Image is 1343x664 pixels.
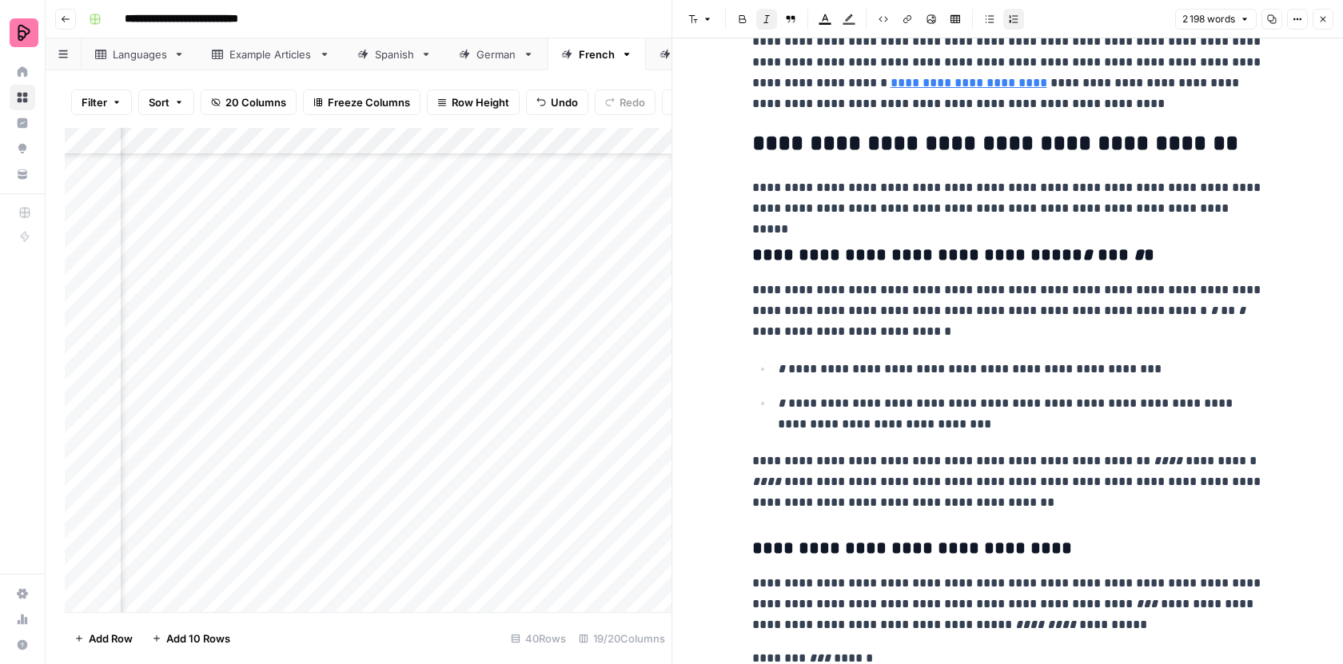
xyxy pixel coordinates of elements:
[10,18,38,47] img: Preply Logo
[71,89,132,115] button: Filter
[595,89,656,115] button: Redo
[344,38,445,70] a: Spanish
[10,59,35,85] a: Home
[138,89,194,115] button: Sort
[198,38,344,70] a: Example Articles
[548,38,646,70] a: French
[551,94,578,110] span: Undo
[166,630,230,646] span: Add 10 Rows
[452,94,509,110] span: Row Height
[113,46,167,62] div: Languages
[1182,12,1235,26] span: 2 198 words
[201,89,297,115] button: 20 Columns
[10,85,35,110] a: Browse
[620,94,645,110] span: Redo
[10,632,35,658] button: Help + Support
[142,626,240,651] button: Add 10 Rows
[445,38,548,70] a: German
[225,94,286,110] span: 20 Columns
[303,89,420,115] button: Freeze Columns
[427,89,520,115] button: Row Height
[10,110,35,136] a: Insights
[572,626,671,651] div: 19/20 Columns
[375,46,414,62] div: Spanish
[504,626,572,651] div: 40 Rows
[82,94,107,110] span: Filter
[82,38,198,70] a: Languages
[646,38,740,70] a: Arabic
[476,46,516,62] div: German
[579,46,615,62] div: French
[10,13,35,53] button: Workspace: Preply
[1175,9,1257,30] button: 2 198 words
[10,136,35,161] a: Opportunities
[10,581,35,606] a: Settings
[229,46,313,62] div: Example Articles
[328,94,410,110] span: Freeze Columns
[89,630,133,646] span: Add Row
[526,89,588,115] button: Undo
[149,94,169,110] span: Sort
[10,161,35,187] a: Your Data
[65,626,142,651] button: Add Row
[10,606,35,632] a: Usage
